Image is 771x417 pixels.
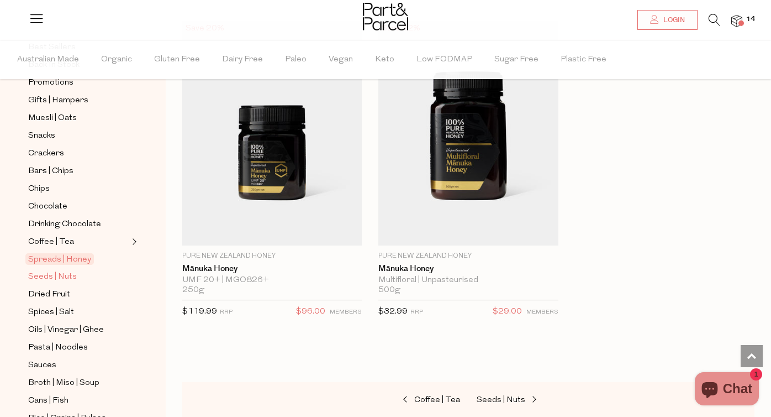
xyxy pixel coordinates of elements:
a: Sauces [28,358,129,372]
span: Cans | Fish [28,394,68,408]
span: Plastic Free [561,40,606,79]
small: MEMBERS [526,309,558,315]
span: Login [661,15,685,25]
a: Crackers [28,147,129,160]
span: Coffee | Tea [414,396,460,404]
span: Bars | Chips [28,165,73,178]
a: Gifts | Hampers [28,93,129,107]
a: Mānuka Honey [182,264,362,274]
span: Coffee | Tea [28,236,74,249]
span: Chips [28,183,50,196]
small: RRP [410,309,423,315]
span: Paleo [285,40,307,79]
a: Seeds | Nuts [477,393,587,408]
button: Expand/Collapse Coffee | Tea [129,235,137,248]
span: Broth | Miso | Soup [28,377,99,390]
span: Chocolate [28,200,67,213]
span: Snacks [28,129,55,143]
a: Muesli | Oats [28,111,129,125]
span: 14 [743,14,758,24]
a: 14 [731,15,742,27]
img: Mānuka Honey [378,21,558,246]
div: UMF 20+ | MGO826+ [182,275,362,285]
span: Seeds | Nuts [477,396,525,404]
span: Crackers [28,147,64,160]
a: Dried Fruit [28,288,129,301]
span: Australian Made [17,40,79,79]
span: Dairy Free [222,40,263,79]
img: Mānuka Honey [182,21,362,246]
span: Oils | Vinegar | Ghee [28,324,104,337]
span: Spreads | Honey [25,253,94,265]
span: $32.99 [378,307,408,316]
p: Pure New Zealand Honey [378,251,558,261]
span: Drinking Chocolate [28,218,101,231]
span: Pasta | Noodles [28,341,88,355]
a: Bars | Chips [28,164,129,178]
span: Gifts | Hampers [28,94,88,107]
a: Broth | Miso | Soup [28,376,129,390]
inbox-online-store-chat: Shopify online store chat [691,372,762,408]
a: Seeds | Nuts [28,270,129,284]
a: Pasta | Noodles [28,341,129,355]
span: Gluten Free [154,40,200,79]
a: Mānuka Honey [378,264,558,274]
a: Coffee | Tea [28,235,129,249]
div: Multifloral | Unpasteurised [378,275,558,285]
span: Keto [375,40,394,79]
a: Login [637,10,698,30]
span: Promotions [28,76,73,90]
span: Dried Fruit [28,288,70,301]
a: Drinking Chocolate [28,217,129,231]
span: 250g [182,285,204,295]
img: Part&Parcel [363,3,408,30]
span: 500g [378,285,400,295]
a: Promotions [28,76,129,90]
small: MEMBERS [330,309,362,315]
span: $96.00 [296,305,325,319]
a: Cans | Fish [28,394,129,408]
a: Spices | Salt [28,305,129,319]
small: RRP [220,309,233,315]
a: Oils | Vinegar | Ghee [28,323,129,337]
span: Vegan [329,40,353,79]
span: Organic [101,40,132,79]
a: Snacks [28,129,129,143]
a: Chocolate [28,200,129,213]
span: Sauces [28,359,56,372]
span: Sugar Free [494,40,538,79]
p: Pure New Zealand Honey [182,251,362,261]
span: Muesli | Oats [28,112,77,125]
span: Seeds | Nuts [28,270,77,284]
a: Spreads | Honey [28,253,129,266]
span: $119.99 [182,307,217,316]
span: Low FODMAP [416,40,472,79]
span: $29.00 [493,305,522,319]
span: Spices | Salt [28,306,74,319]
a: Chips [28,182,129,196]
a: Coffee | Tea [350,393,460,408]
